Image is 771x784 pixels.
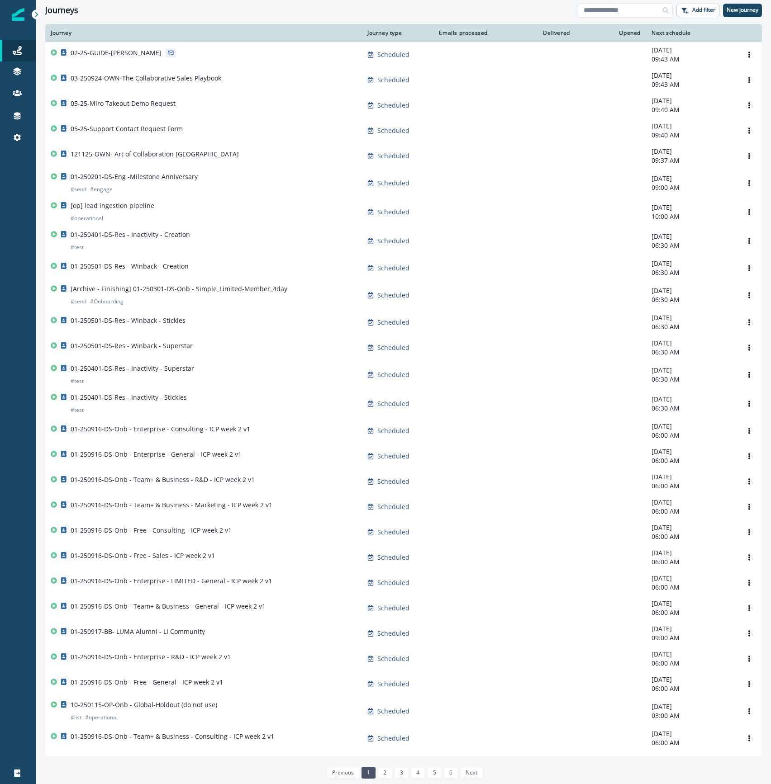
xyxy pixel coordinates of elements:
a: 01-250401-DS-Res - Inactivity - Superstar#testScheduled-[DATE]06:30 AMOptions [45,360,762,389]
p: [DATE] [652,447,731,456]
p: [DATE] [652,574,731,583]
p: [DATE] [652,599,731,608]
button: Options [742,124,757,137]
p: 02-25-GUIDE-[PERSON_NAME] [71,48,162,57]
p: 01-250916-DS-Onb - Enterprise - LIMITED - General - ICP week 2 v1 [71,576,272,586]
a: 01-250916-DS-Onb - Team+ & Business - R&D - ICP week 2 v1Scheduled-[DATE]06:00 AMOptions [45,469,762,494]
a: 05-25-Miro Takeout Demo RequestScheduled-[DATE]09:40 AMOptions [45,93,762,118]
button: Options [742,704,757,718]
p: [DATE] [652,548,731,557]
a: 05-25-Support Contact Request FormScheduled-[DATE]09:40 AMOptions [45,118,762,143]
p: Scheduled [377,76,409,85]
p: 06:00 AM [652,431,731,440]
a: Page 2 [378,767,392,779]
p: 01-250916-DS-Onb - Free - Consulting - ICP week 2 v1 [71,526,232,535]
p: Scheduled [377,680,409,689]
p: Scheduled [377,126,409,135]
h1: Journeys [45,5,78,15]
img: Inflection [12,8,24,21]
p: [DATE] [652,755,731,764]
p: Scheduled [377,707,409,716]
div: Journey type [367,29,424,37]
p: [Archive - Finishing] 01-250301-DS-Onb - Simple_Limited-Member_4day [71,284,287,293]
p: 09:43 AM [652,55,731,64]
div: Next schedule [652,29,731,37]
a: Page 4 [411,767,425,779]
ul: Pagination [324,767,483,779]
p: 01-250916-DS-Onb - Enterprise - General - ICP week 2 v1 [71,450,242,459]
p: 06:00 AM [652,583,731,592]
p: Scheduled [377,452,409,461]
a: 01-250501-DS-Res - Winback - CreationScheduled-[DATE]06:30 AMOptions [45,255,762,281]
p: 01-250916-DS-Onb - Free - Sales - ICP week 2 v1 [71,551,215,560]
p: 01-250916-DS-Onb - Team+ & Business - Marketing - ICP week 2 v1 [71,501,272,510]
p: [DATE] [652,147,731,156]
p: Scheduled [377,399,409,408]
a: Page 5 [427,767,441,779]
p: # test [71,377,84,386]
p: 01-250501-DS-Res - Winback - Superstar [71,341,193,350]
p: Scheduled [377,179,409,188]
p: 09:43 AM [652,80,731,89]
button: Options [742,48,757,61]
p: 06:00 AM [652,684,731,693]
button: New journey [723,4,762,17]
p: Scheduled [377,343,409,352]
p: 09:00 AM [652,183,731,192]
p: 10:00 AM [652,212,731,221]
a: 01-250916-DS-Onb - Free - General - ICP week 2 v1Scheduled-[DATE]06:00 AMOptions [45,671,762,697]
p: [DATE] [652,122,731,131]
p: Scheduled [377,291,409,300]
a: 01-250916-DS-Onb - Free - Consulting - ICP week 2 v1Scheduled-[DATE]06:00 AMOptions [45,520,762,545]
p: New journey [727,7,758,13]
p: # Onboarding [90,297,124,306]
p: Add filter [692,7,715,13]
p: [DATE] [652,422,731,431]
button: Options [742,525,757,539]
p: 05-25-Support Contact Request Form [71,124,183,133]
p: # test [71,243,84,252]
p: 05-25-Miro Takeout Demo Request [71,99,176,108]
p: # engage [90,185,113,194]
p: [DATE] [652,203,731,212]
p: [DATE] [652,498,731,507]
a: 01-250501-DS-Res - Winback - SuperstarScheduled-[DATE]06:30 AMOptions [45,335,762,360]
button: Options [742,368,757,382]
p: [op] lead ingestion pipeline [71,201,154,210]
a: 121125-OWN- Art of Collaboration [GEOGRAPHIC_DATA]Scheduled-[DATE]09:37 AMOptions [45,143,762,169]
p: [DATE] [652,675,731,684]
p: 06:30 AM [652,268,731,277]
p: 01-250501-DS-Res - Winback - Creation [71,262,189,271]
p: 01-250916-DS-Onb - Team+ & Business - Consulting - ICP week 2 v1 [71,732,274,741]
a: 01-250916-DS-Onb - Team+ & Business - Marketing - ICP week 2 v1Scheduled-[DATE]06:00 AMOptions [45,494,762,520]
p: [DATE] [652,71,731,80]
button: Options [742,316,757,329]
button: Options [742,424,757,438]
button: Options [742,652,757,666]
button: Options [742,449,757,463]
a: 01-250501-DS-Res - Winback - StickiesScheduled-[DATE]06:30 AMOptions [45,310,762,335]
p: 06:00 AM [652,659,731,668]
p: Scheduled [377,208,409,217]
button: Options [742,149,757,163]
p: Scheduled [377,264,409,273]
p: 121125-OWN- Art of Collaboration [GEOGRAPHIC_DATA] [71,150,239,159]
button: Options [742,288,757,302]
button: Options [742,627,757,640]
p: 06:30 AM [652,322,731,331]
p: 06:00 AM [652,557,731,567]
p: # list [71,713,81,722]
button: Options [742,677,757,691]
button: Options [742,551,757,564]
p: 06:30 AM [652,404,731,413]
a: 01-250916-DS-Onb - Enterprise - Consulting - ICP week 2 v1Scheduled-[DATE]06:00 AMOptions [45,418,762,444]
a: 01-250916-DS-Onb - Enterprise - LIMITED - General - ICP week 2 v1Scheduled-[DATE]06:00 AMOptions [45,570,762,595]
p: 01-250917-BB- LUMA Alumni - LI Community [71,627,205,636]
p: # operational [71,214,103,223]
p: Scheduled [377,553,409,562]
a: Page 6 [444,767,458,779]
div: Journey [51,29,357,37]
p: 06:00 AM [652,456,731,465]
p: [DATE] [652,232,731,241]
button: Options [742,261,757,275]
